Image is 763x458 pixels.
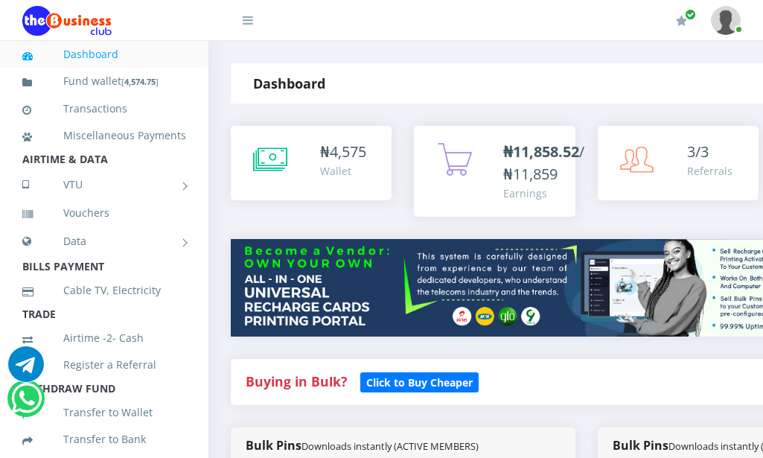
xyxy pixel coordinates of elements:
[253,74,325,92] strong: Dashboard
[22,37,186,71] a: Dashboard
[360,372,479,390] a: Click to Buy Cheaper
[22,422,186,457] a: Transfer to Bank
[711,6,741,35] img: User
[231,126,392,200] a: ₦4,575 Wallet
[22,166,186,203] a: VTU
[414,126,575,217] a: ₦11,858.52/₦11,859 Earnings
[22,273,186,308] a: Cable TV, Electricity
[503,141,584,184] span: /₦11,859
[22,196,186,230] a: Vouchers
[687,163,732,179] div: Referrals
[22,348,186,382] a: Register a Referral
[22,395,186,430] a: Transfer to Wallet
[320,163,366,179] div: Wallet
[22,321,186,355] a: Airtime -2- Cash
[246,372,347,390] strong: Buying in Bulk?
[22,223,186,260] a: Data
[320,141,366,163] div: ₦
[22,6,112,36] img: Logo
[121,76,159,87] small: [ ]
[22,92,186,126] a: Transactions
[22,64,186,99] a: Fund wallet[4,574.75]
[676,15,687,27] i: Renew/Upgrade Subscription
[124,76,156,87] b: 4,574.75
[330,141,366,162] span: 4,575
[11,392,42,416] a: Chat for support
[301,439,479,453] small: Downloads instantly (ACTIVE MEMBERS)
[503,141,579,162] b: ₦11,858.52
[8,357,44,382] a: Chat for support
[598,126,759,200] a: 3/3 Referrals
[366,375,473,389] b: Click to Buy Cheaper
[22,118,186,153] a: Miscellaneous Payments
[685,9,696,20] span: Renew/Upgrade Subscription
[246,437,479,454] strong: Bulk Pins
[687,141,709,162] span: 3/3
[503,185,584,201] div: Earnings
